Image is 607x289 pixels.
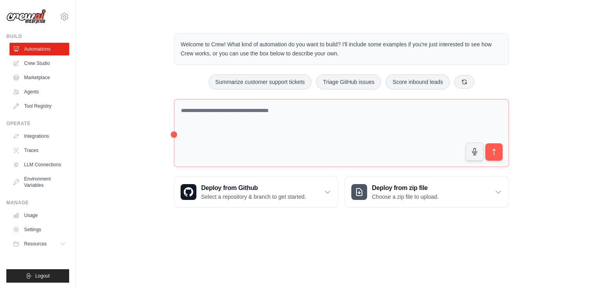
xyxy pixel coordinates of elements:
[386,74,450,89] button: Score inbound leads
[35,273,50,279] span: Logout
[201,193,306,201] p: Select a repository & branch to get started.
[209,74,311,89] button: Summarize customer support tickets
[9,130,69,143] a: Integrations
[9,86,69,98] a: Agents
[9,158,69,171] a: LLM Connections
[6,33,69,40] div: Build
[6,120,69,127] div: Operate
[6,200,69,206] div: Manage
[9,144,69,157] a: Traces
[316,74,381,89] button: Triage GitHub issues
[24,241,47,247] span: Resources
[9,209,69,222] a: Usage
[201,183,306,193] h3: Deploy from Github
[9,173,69,192] a: Environment Variables
[9,223,69,236] a: Settings
[9,238,69,250] button: Resources
[9,100,69,112] a: Tool Registry
[9,43,69,55] a: Automations
[372,183,439,193] h3: Deploy from zip file
[372,193,439,201] p: Choose a zip file to upload.
[6,9,46,24] img: Logo
[181,40,502,58] p: Welcome to Crew! What kind of automation do you want to build? I'll include some examples if you'...
[6,269,69,283] button: Logout
[9,71,69,84] a: Marketplace
[9,57,69,70] a: Crew Studio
